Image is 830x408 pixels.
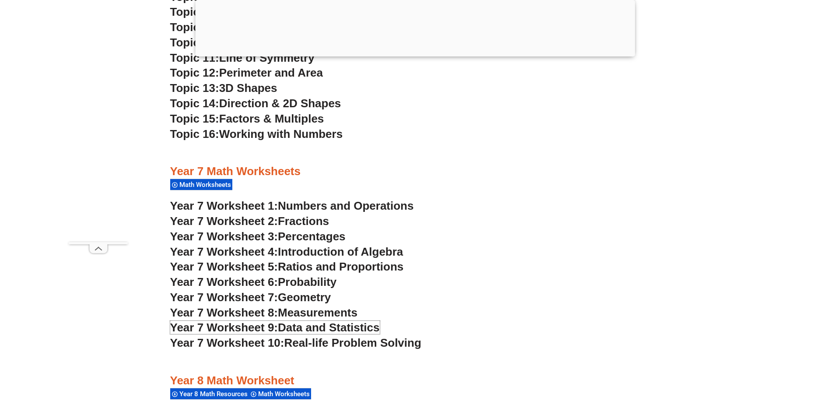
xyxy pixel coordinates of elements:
span: Topic 14: [170,97,219,110]
span: Year 7 Worksheet 10: [170,336,284,349]
a: Year 7 Worksheet 2:Fractions [170,215,329,228]
a: Topic 14:Direction & 2D Shapes [170,97,341,110]
h3: Year 7 Math Worksheets [170,164,660,179]
span: Fractions [278,215,329,228]
a: Topic 10:Pattern & Missing Numbers [170,36,368,49]
span: Direction & 2D Shapes [219,97,341,110]
span: Year 7 Worksheet 5: [170,260,278,273]
span: Ratios and Proportions [278,260,403,273]
span: Topic 16: [170,127,219,141]
span: Year 7 Worksheet 2: [170,215,278,228]
span: Year 7 Worksheet 4: [170,245,278,258]
a: Topic 13:3D Shapes [170,81,277,95]
span: Year 8 Math Resources [179,390,250,398]
span: Topic 11: [170,51,219,64]
span: Data and Statistics [278,321,380,334]
a: Year 7 Worksheet 4:Introduction of Algebra [170,245,403,258]
span: Year 7 Worksheet 3: [170,230,278,243]
span: Topic 8: [170,5,213,18]
span: Line of Symmetry [219,51,315,64]
span: Topic 15: [170,112,219,125]
a: Topic 12:Perimeter and Area [170,66,323,79]
span: Probability [278,275,336,288]
span: Year 7 Worksheet 1: [170,199,278,212]
span: Geometry [278,291,331,304]
span: Topic 12: [170,66,219,79]
span: Factors & Multiples [219,112,324,125]
span: Year 7 Worksheet 6: [170,275,278,288]
a: Year 7 Worksheet 10:Real-life Problem Solving [170,336,421,349]
span: Real-life Problem Solving [284,336,421,349]
span: Topic 10: [170,36,219,49]
a: Topic 16:Working with Numbers [170,127,343,141]
div: Math Worksheets [249,388,311,400]
iframe: Advertisement [69,21,128,242]
h3: Year 8 Math Worksheet [170,373,660,388]
a: Year 7 Worksheet 8:Measurements [170,306,357,319]
span: Working with Numbers [219,127,343,141]
span: Topic 9: [170,21,213,34]
a: Year 7 Worksheet 9:Data and Statistics [170,321,380,334]
span: 3D Shapes [219,81,277,95]
span: Math Worksheets [179,181,234,189]
span: Year 7 Worksheet 7: [170,291,278,304]
a: Topic 11:Line of Symmetry [170,51,315,64]
span: Year 7 Worksheet 9: [170,321,278,334]
a: Year 7 Worksheet 6:Probability [170,275,337,288]
span: Percentages [278,230,346,243]
span: Measurements [278,306,357,319]
a: Year 7 Worksheet 3:Percentages [170,230,346,243]
a: Topic 15:Factors & Multiples [170,112,324,125]
span: Introduction of Algebra [278,245,403,258]
div: Math Worksheets [170,179,232,190]
a: Year 7 Worksheet 1:Numbers and Operations [170,199,414,212]
div: Year 8 Math Resources [170,388,249,400]
iframe: Chat Widget [684,309,830,408]
a: Year 7 Worksheet 5:Ratios and Proportions [170,260,404,273]
span: Year 7 Worksheet 8: [170,306,278,319]
span: Topic 13: [170,81,219,95]
span: Math Worksheets [258,390,312,398]
a: Topic 8:Place Value [170,5,276,18]
a: Topic 9:Data & Graphing [170,21,303,34]
span: Numbers and Operations [278,199,413,212]
a: Year 7 Worksheet 7:Geometry [170,291,331,304]
span: Perimeter and Area [219,66,323,79]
